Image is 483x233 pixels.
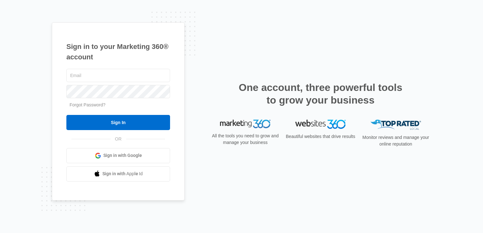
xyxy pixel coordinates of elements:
[111,136,126,142] span: OR
[237,81,404,106] h2: One account, three powerful tools to grow your business
[66,166,170,182] a: Sign in with Apple Id
[66,69,170,82] input: Email
[370,120,421,130] img: Top Rated Local
[103,152,142,159] span: Sign in with Google
[66,148,170,163] a: Sign in with Google
[70,102,106,107] a: Forgot Password?
[66,41,170,62] h1: Sign in to your Marketing 360® account
[220,120,271,128] img: Marketing 360
[102,170,143,177] span: Sign in with Apple Id
[285,133,356,140] p: Beautiful websites that drive results
[210,133,281,146] p: All the tools you need to grow and manage your business
[295,120,346,129] img: Websites 360
[360,134,431,147] p: Monitor reviews and manage your online reputation
[66,115,170,130] input: Sign In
